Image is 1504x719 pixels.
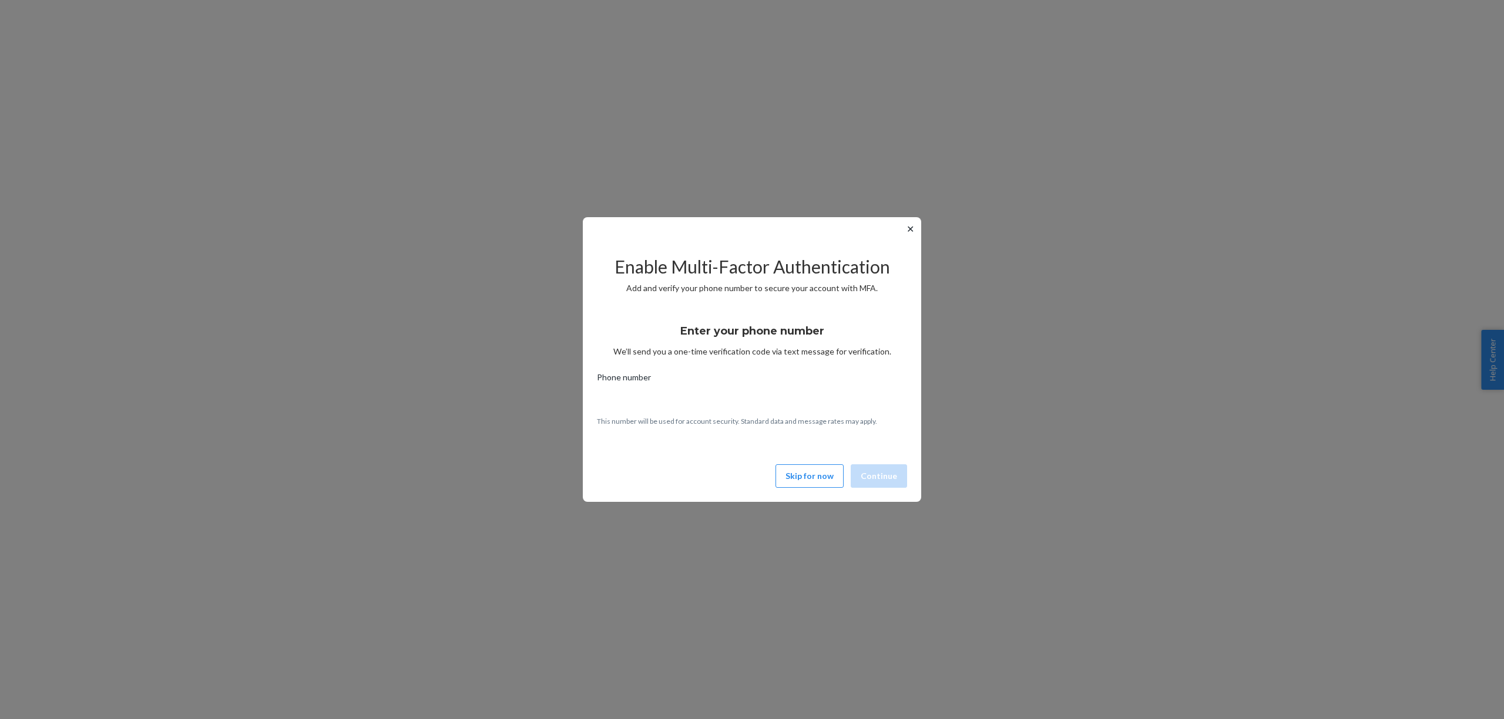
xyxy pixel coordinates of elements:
[680,323,824,339] h3: Enter your phone number
[597,372,651,388] span: Phone number
[597,282,907,294] p: Add and verify your phone number to secure your account with MFA.
[597,257,907,276] h2: Enable Multi-Factor Authentication
[904,222,916,236] button: ✕
[597,416,907,426] p: This number will be used for account security. Standard data and message rates may apply.
[775,464,844,488] button: Skip for now
[851,464,907,488] button: Continue
[597,314,907,357] div: We’ll send you a one-time verification code via text message for verification.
